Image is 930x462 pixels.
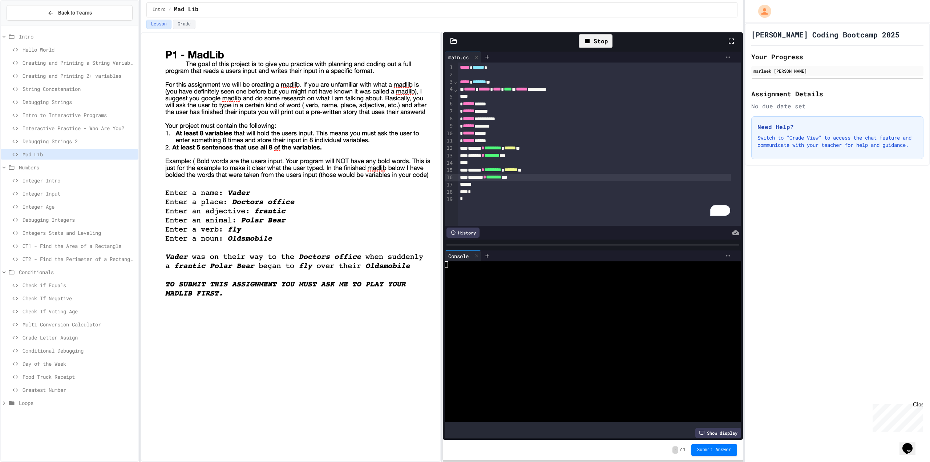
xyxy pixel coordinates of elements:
button: Submit Answer [691,444,737,456]
span: Creating and Printing a String Variable [23,59,136,67]
span: Conditionals [19,268,136,276]
div: 15 [445,167,454,174]
span: Back to Teams [58,9,92,17]
span: Check If Voting Age [23,308,136,315]
div: 9 [445,122,454,130]
span: / [680,447,682,453]
div: 1 [445,64,454,71]
div: To enrich screen reader interactions, please activate Accessibility in Grammarly extension settings [458,63,741,226]
span: Food Truck Receipt [23,373,136,381]
div: 13 [445,152,454,160]
span: Conditional Debugging [23,347,136,354]
div: My Account [751,3,773,20]
h3: Need Help? [757,122,917,131]
span: Day of the Week [23,360,136,367]
span: Mad Lib [174,5,198,14]
h1: [PERSON_NAME] Coding Bootcamp 2025 [751,29,899,40]
div: Stop [579,34,612,48]
div: Console [445,252,472,260]
span: Check if Equals [23,281,136,289]
div: 5 [445,93,454,101]
div: 4 [445,86,454,93]
div: Chat with us now!Close [3,3,50,46]
h2: Assignment Details [751,89,923,99]
span: Debugging Strings 2 [23,137,136,145]
span: Check If Negative [23,294,136,302]
h2: Your Progress [751,52,923,62]
span: Grade Letter Assign [23,334,136,341]
div: 14 [445,160,454,167]
span: Fold line [454,87,457,92]
button: Back to Teams [7,5,133,21]
span: Intro [19,33,136,40]
div: main.cs [445,53,472,61]
span: Integer Intro [23,177,136,184]
span: 1 [683,447,686,453]
span: Integers Stats and Leveling [23,229,136,237]
span: Creating and Printing 2+ variables [23,72,136,80]
span: CT1 - Find the Area of a Rectangle [23,242,136,250]
span: Loops [19,399,136,407]
span: Interactive Practice - Who Are You? [23,124,136,132]
span: String Concatenation [23,85,136,93]
span: Submit Answer [697,447,731,453]
span: Integer Input [23,190,136,197]
div: 16 [445,174,454,181]
div: 11 [445,137,454,145]
div: 8 [445,115,454,122]
div: marleek [PERSON_NAME] [753,68,921,74]
span: Multi Conversion Calculator [23,321,136,328]
div: main.cs [445,52,481,63]
div: 18 [445,189,454,196]
div: 3 [445,79,454,86]
div: 2 [445,71,454,79]
span: - [672,446,678,454]
div: No due date set [751,102,923,111]
iframe: chat widget [870,401,923,432]
div: Console [445,250,481,261]
span: Mad Lib [23,150,136,158]
span: Numbers [19,164,136,171]
span: CT2 - Find the Perimeter of a Rectangle [23,255,136,263]
span: Fold line [454,79,457,85]
p: Switch to "Grade View" to access the chat feature and communicate with your teacher for help and ... [757,134,917,149]
div: 17 [445,181,454,189]
div: 12 [445,145,454,152]
div: 10 [445,130,454,137]
span: Debugging Strings [23,98,136,106]
span: / [169,7,171,13]
div: 19 [445,196,454,203]
button: Grade [173,20,195,29]
span: Intro to Interactive Programs [23,111,136,119]
span: Intro [153,7,166,13]
span: Debugging Integers [23,216,136,224]
span: Hello World [23,46,136,53]
div: 7 [445,108,454,115]
div: History [446,228,480,238]
div: Show display [695,428,741,438]
span: Greatest Number [23,386,136,394]
div: 6 [445,100,454,108]
span: Integer Age [23,203,136,210]
iframe: chat widget [899,433,923,455]
button: Lesson [146,20,171,29]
